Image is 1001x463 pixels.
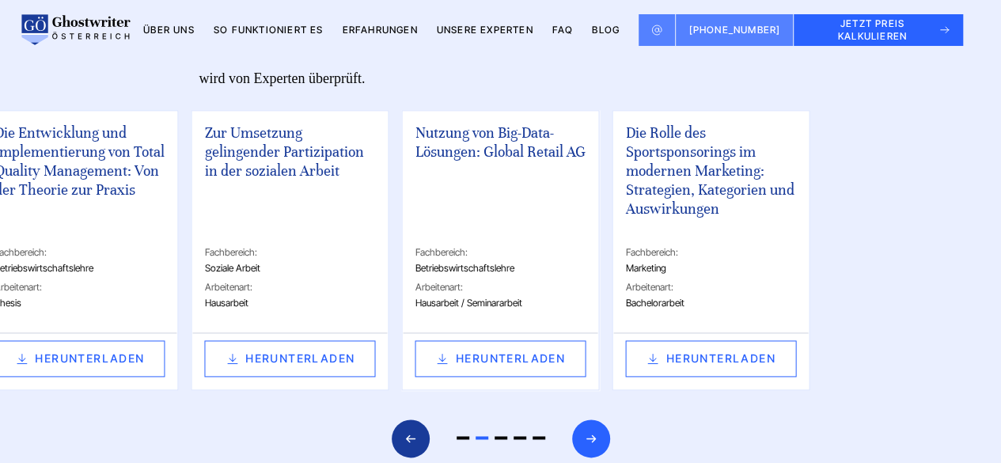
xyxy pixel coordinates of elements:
[415,281,586,309] span: Hausarbeit / Seminararbeit
[552,24,574,36] a: FAQ
[676,14,794,46] a: [PHONE_NUMBER]
[572,419,610,457] div: Next slide
[143,24,195,36] a: Über uns
[625,340,796,377] a: HERUNTERLADEN
[625,246,796,259] span: Fachbereich:
[415,246,586,259] span: Fachbereich:
[688,24,780,36] span: [PHONE_NUMBER]
[625,281,796,294] span: Arbeitenart:
[625,281,796,309] span: Bachelorarbeit
[415,340,586,377] a: HERUNTERLADEN
[592,24,620,36] a: BLOG
[19,14,131,46] img: logo wirschreiben
[205,246,376,275] span: Soziale Arbeit
[415,123,586,218] span: Nutzung von Big-Data-Lösungen: Global Retail AG
[625,123,796,218] span: Die Rolle des Sportsponsorings im modernen Marketing: Strategien, Kategorien und Auswirkungen
[415,246,586,275] span: Betriebswirtschaftslehre
[457,436,469,439] span: Go to slide 1
[495,436,507,439] span: Go to slide 3
[392,419,430,457] div: Previous slide
[214,24,324,36] a: So funktioniert es
[205,123,376,218] span: Zur Umsetzung gelingender Partizipation in der sozialen Arbeit
[205,246,376,259] span: Fachbereich:
[533,436,545,439] span: Go to slide 5
[612,110,810,390] div: 3 / 5
[205,340,376,377] a: HERUNTERLADEN
[205,281,376,309] span: Hausarbeit
[402,110,600,390] div: 2 / 5
[415,281,586,294] span: Arbeitenart:
[342,24,417,36] a: Erfahrungen
[514,436,526,439] span: Go to slide 4
[625,246,796,275] span: Marketing
[476,436,488,439] span: Go to slide 2
[794,14,963,46] button: JETZT PREIS KALKULIEREN
[191,110,389,390] div: 1 / 5
[651,24,662,36] img: Email
[437,24,533,36] a: Unsere Experten
[205,281,376,294] span: Arbeitenart:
